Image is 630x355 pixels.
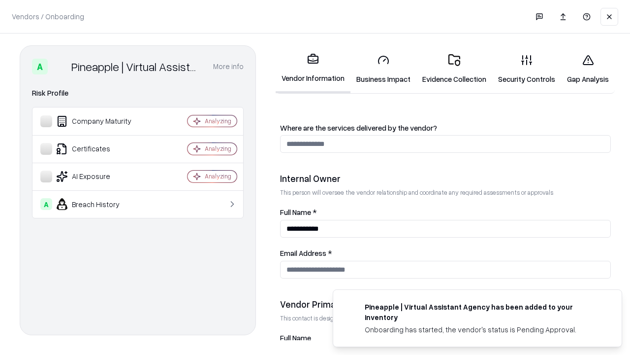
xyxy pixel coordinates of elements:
[213,58,244,75] button: More info
[40,198,52,210] div: A
[280,188,611,197] p: This person will oversee the vendor relationship and coordinate any required assessments or appro...
[40,198,158,210] div: Breach History
[561,46,615,92] a: Gap Analysis
[32,59,48,74] div: A
[280,173,611,184] div: Internal Owner
[12,11,84,22] p: Vendors / Onboarding
[365,324,598,335] div: Onboarding has started, the vendor's status is Pending Approval.
[280,298,611,310] div: Vendor Primary Contact
[276,45,350,93] a: Vendor Information
[205,172,231,180] div: Analyzing
[416,46,492,92] a: Evidence Collection
[280,334,611,342] label: Full Name
[280,314,611,322] p: This contact is designated to receive the assessment request from Shift
[350,46,416,92] a: Business Impact
[32,87,244,99] div: Risk Profile
[280,124,611,132] label: Where are the services delivered by the vendor?
[40,171,158,182] div: AI Exposure
[52,59,67,74] img: Pineapple | Virtual Assistant Agency
[71,59,201,74] div: Pineapple | Virtual Assistant Agency
[365,302,598,322] div: Pineapple | Virtual Assistant Agency has been added to your inventory
[40,143,158,155] div: Certificates
[280,249,611,257] label: Email Address *
[40,115,158,127] div: Company Maturity
[345,302,357,314] img: trypineapple.com
[492,46,561,92] a: Security Controls
[205,144,231,153] div: Analyzing
[205,117,231,125] div: Analyzing
[280,209,611,216] label: Full Name *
